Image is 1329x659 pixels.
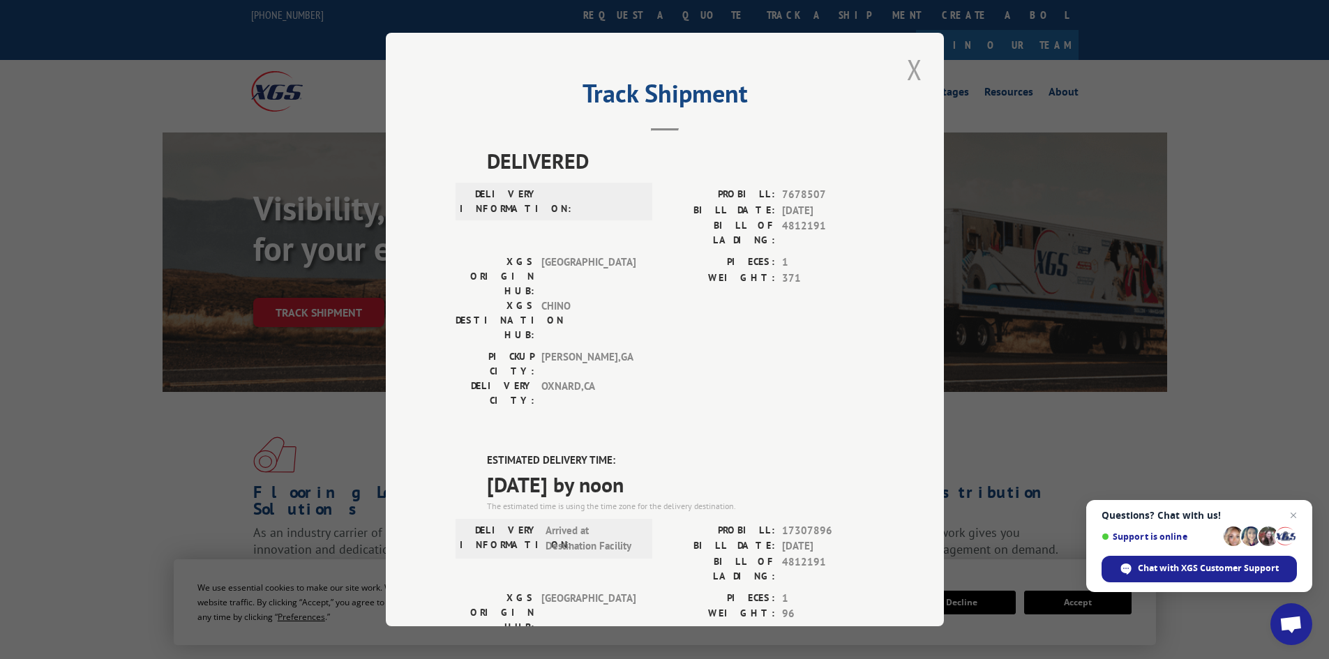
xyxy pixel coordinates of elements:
[665,538,775,554] label: BILL DATE:
[1102,510,1297,521] span: Questions? Chat with us!
[665,271,775,287] label: WEIGHT:
[665,255,775,271] label: PIECES:
[1102,556,1297,582] span: Chat with XGS Customer Support
[782,187,874,203] span: 7678507
[782,606,874,622] span: 96
[487,500,874,513] div: The estimated time is using the time zone for the delivery destination.
[456,298,534,342] label: XGS DESTINATION HUB:
[541,255,636,298] span: [GEOGRAPHIC_DATA]
[456,84,874,110] h2: Track Shipment
[1138,562,1279,575] span: Chat with XGS Customer Support
[460,187,539,216] label: DELIVERY INFORMATION:
[665,554,775,584] label: BILL OF LADING:
[903,50,926,89] button: Close modal
[1102,531,1219,542] span: Support is online
[665,187,775,203] label: PROBILL:
[541,298,636,342] span: CHINO
[456,591,534,635] label: XGS ORIGIN HUB:
[782,554,874,584] span: 4812191
[546,523,640,554] span: Arrived at Destination Facility
[782,218,874,248] span: 4812191
[665,591,775,607] label: PIECES:
[665,218,775,248] label: BILL OF LADING:
[541,591,636,635] span: [GEOGRAPHIC_DATA]
[665,203,775,219] label: BILL DATE:
[460,523,539,554] label: DELIVERY INFORMATION:
[1270,603,1312,645] a: Open chat
[456,349,534,379] label: PICKUP CITY:
[541,349,636,379] span: [PERSON_NAME] , GA
[782,591,874,607] span: 1
[456,379,534,408] label: DELIVERY CITY:
[782,203,874,219] span: [DATE]
[782,271,874,287] span: 371
[487,469,874,500] span: [DATE] by noon
[487,145,874,176] span: DELIVERED
[665,606,775,622] label: WEIGHT:
[487,453,874,469] label: ESTIMATED DELIVERY TIME:
[665,523,775,539] label: PROBILL:
[541,379,636,408] span: OXNARD , CA
[456,255,534,298] label: XGS ORIGIN HUB:
[782,255,874,271] span: 1
[782,538,874,554] span: [DATE]
[782,523,874,539] span: 17307896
